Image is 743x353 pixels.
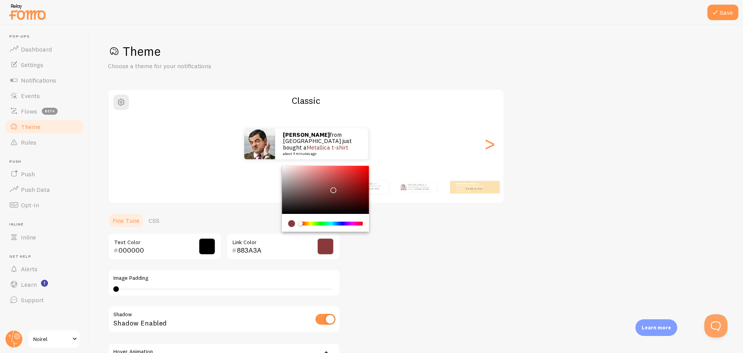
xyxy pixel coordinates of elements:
a: Push Data [5,182,84,197]
small: about 4 minutes ago [456,190,486,192]
p: from [GEOGRAPHIC_DATA] just bought a [353,182,386,192]
p: Learn more [642,324,671,331]
a: Noirel [28,330,80,348]
div: Next slide [485,116,494,172]
h2: Classic [109,95,503,107]
span: Learn [21,281,37,288]
img: Fomo [282,181,294,193]
a: Events [5,88,84,103]
a: Push [5,166,84,182]
strong: [PERSON_NAME] [408,184,423,186]
span: Inline [9,222,84,227]
p: Choose a theme for your notifications [108,62,294,71]
div: Chrome color picker [282,166,369,232]
span: Flows [21,107,37,115]
span: Notifications [21,76,56,84]
span: beta [42,108,58,115]
span: Noirel [33,334,70,344]
a: Metallica t-shirt [306,144,348,151]
p: from [GEOGRAPHIC_DATA] just bought a [283,132,360,156]
strong: [PERSON_NAME] [283,131,330,138]
span: Pop-ups [9,34,84,39]
a: Learn [5,277,84,292]
a: Settings [5,57,84,72]
img: Fomo [400,184,406,190]
span: Inline [21,233,36,241]
a: Inline [5,229,84,245]
a: Support [5,292,84,308]
a: Notifications [5,72,84,88]
a: Fine Tune [108,213,144,228]
span: Settings [21,61,43,69]
img: Fomo [244,128,275,159]
a: Flows beta [5,103,84,119]
small: about 4 minutes ago [283,152,358,156]
span: Support [21,296,44,304]
span: Opt-In [21,201,39,209]
span: Get Help [9,254,84,259]
iframe: Help Scout Beacon - Open [704,314,728,338]
span: Push [21,170,35,178]
label: Image Padding [113,275,335,282]
a: CSS [144,213,164,228]
small: about 4 minutes ago [353,190,385,192]
h1: Theme [108,43,724,59]
div: Shadow Enabled [108,306,340,334]
a: Metallica t-shirt [466,187,482,190]
div: current color is #883A3A [288,220,295,227]
span: Events [21,92,40,100]
a: Dashboard [5,41,84,57]
a: Metallica t-shirt [416,188,429,190]
p: from [GEOGRAPHIC_DATA] just bought a [408,183,434,191]
p: from [GEOGRAPHIC_DATA] just bought a [456,182,487,192]
a: Alerts [5,261,84,277]
a: Rules [5,134,84,150]
svg: <p>Watch New Feature Tutorials!</p> [41,280,48,287]
a: Metallica t-shirt [363,187,379,190]
a: Opt-In [5,197,84,213]
span: Alerts [21,265,38,273]
span: Push Data [21,186,50,193]
strong: [PERSON_NAME] [456,182,475,185]
span: Push [9,159,84,164]
a: Theme [5,119,84,134]
span: Rules [21,138,36,146]
img: fomo-relay-logo-orange.svg [8,2,47,22]
div: Learn more [635,319,677,336]
span: Dashboard [21,45,52,53]
span: Theme [21,123,40,131]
